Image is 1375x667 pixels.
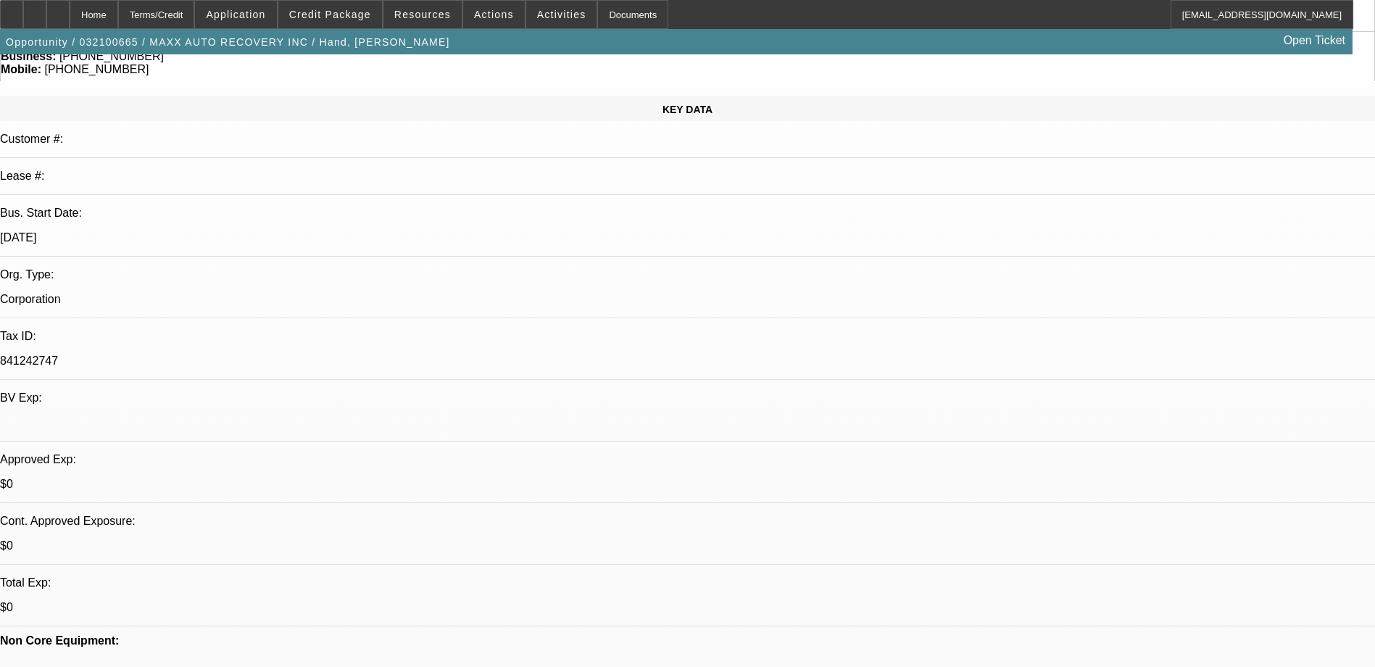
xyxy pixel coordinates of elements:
span: Credit Package [289,9,371,20]
span: [PHONE_NUMBER] [44,63,149,75]
span: Actions [474,9,514,20]
a: Open Ticket [1278,28,1351,53]
span: Application [206,9,265,20]
button: Credit Package [278,1,382,28]
span: Resources [394,9,451,20]
button: Activities [526,1,597,28]
span: KEY DATA [662,104,713,115]
span: Opportunity / 032100665 / MAXX AUTO RECOVERY INC / Hand, [PERSON_NAME] [6,36,450,48]
button: Actions [463,1,525,28]
span: Activities [537,9,586,20]
button: Resources [383,1,462,28]
button: Application [195,1,276,28]
strong: Mobile: [1,63,41,75]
